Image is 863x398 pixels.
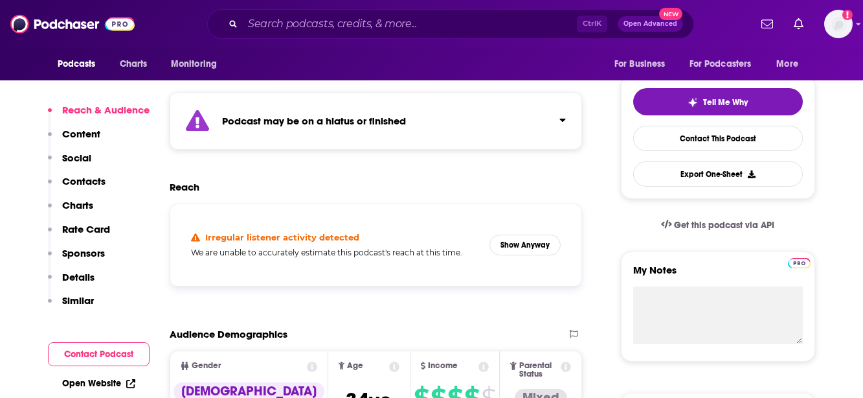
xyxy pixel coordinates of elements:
p: Reach & Audience [62,104,150,116]
label: My Notes [633,264,803,287]
span: Podcasts [58,55,96,73]
span: Ctrl K [577,16,607,32]
button: Social [48,152,91,176]
p: Sponsors [62,247,105,259]
span: Gender [192,362,221,370]
span: Tell Me Why [703,97,748,108]
p: Charts [62,199,93,211]
button: Reach & Audience [48,104,150,128]
h5: We are unable to accurately estimate this podcast's reach at this time. [191,248,480,257]
h2: Audience Demographics [170,328,287,340]
p: Social [62,152,91,164]
button: open menu [681,52,770,76]
img: Podchaser - Follow, Share and Rate Podcasts [10,12,135,36]
span: Open Advanced [623,21,677,27]
a: Show notifications dropdown [789,13,809,35]
img: tell me why sparkle [688,97,698,108]
button: open menu [767,52,814,76]
p: Contacts [62,175,106,187]
button: Rate Card [48,223,110,247]
button: Contact Podcast [48,342,150,366]
button: open menu [49,52,113,76]
button: Contacts [48,175,106,199]
span: New [659,8,682,20]
section: Click to expand status details [170,92,583,150]
span: Age [347,362,363,370]
a: Charts [111,52,155,76]
h2: Reach [170,181,199,193]
a: Open Website [62,378,135,389]
span: Parental Status [519,362,559,379]
button: Open AdvancedNew [618,16,683,32]
span: Monitoring [171,55,217,73]
button: Export One-Sheet [633,161,803,187]
span: Logged in as rnissen [824,10,853,38]
span: Income [428,362,458,370]
span: For Podcasters [689,55,752,73]
img: User Profile [824,10,853,38]
button: Sponsors [48,247,105,271]
img: Podchaser Pro [788,258,811,268]
button: Charts [48,199,93,223]
button: Show profile menu [824,10,853,38]
a: Get this podcast via API [651,209,785,241]
span: Get this podcast via API [674,220,774,231]
button: Show Anyway [489,235,561,255]
div: Search podcasts, credits, & more... [207,9,694,39]
span: Charts [120,55,148,73]
button: Details [48,271,95,295]
h4: Irregular listener activity detected [205,232,359,242]
svg: Add a profile image [842,10,853,20]
span: More [776,55,798,73]
p: Details [62,271,95,283]
span: For Business [614,55,666,73]
a: Pro website [788,256,811,268]
p: Rate Card [62,223,110,235]
button: open menu [162,52,234,76]
input: Search podcasts, credits, & more... [243,14,577,34]
button: Content [48,128,100,152]
strong: Podcast may be on a hiatus or finished [222,115,406,127]
p: Content [62,128,100,140]
a: Contact This Podcast [633,126,803,151]
a: Show notifications dropdown [756,13,778,35]
p: Similar [62,294,94,307]
button: Similar [48,294,94,318]
button: open menu [605,52,682,76]
button: tell me why sparkleTell Me Why [633,88,803,115]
